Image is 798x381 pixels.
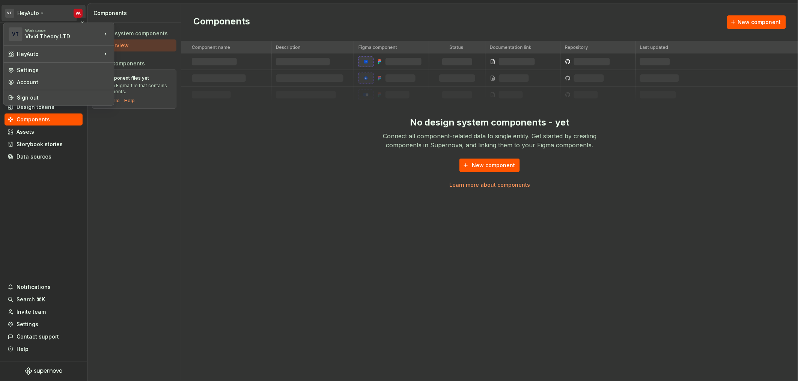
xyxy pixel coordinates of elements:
[17,67,109,74] div: Settings
[17,50,102,58] div: HeyAuto
[25,28,102,33] div: Workspace
[17,79,109,86] div: Account
[9,27,22,41] div: VT
[25,33,89,40] div: Vivid Theory LTD
[17,94,109,101] div: Sign out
